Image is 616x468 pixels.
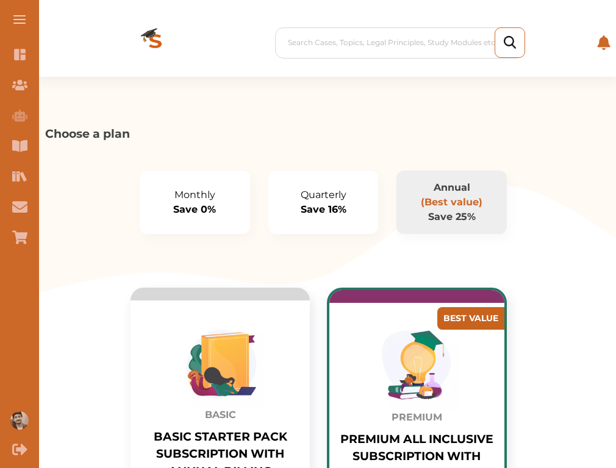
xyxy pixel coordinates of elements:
[45,126,601,143] p: Choose a plan
[392,411,442,423] b: PREMIUM
[107,9,204,77] img: Logo
[301,204,346,215] span: Save 16%
[396,171,507,234] button: Annual(Best value) Save 25%
[421,196,482,208] span: (Best value)
[411,180,492,195] p: Annual
[443,313,498,324] b: BEST VALUE
[504,36,516,49] img: search_icon
[268,171,379,234] button: QuarterlySave 16%
[10,411,29,430] img: User profile
[176,320,264,408] img: img
[140,171,250,234] button: MonthlySave 0%
[173,204,216,215] span: Save 0%
[205,409,236,420] b: BASIC
[428,211,476,222] span: Save 25%
[373,322,460,410] img: img
[283,188,364,202] p: Quarterly
[154,188,235,202] p: Monthly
